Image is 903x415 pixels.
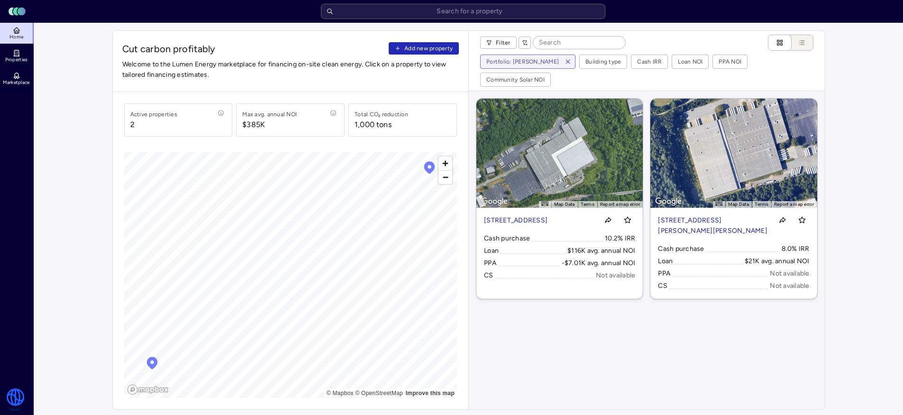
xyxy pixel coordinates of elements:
div: Map marker [145,356,159,373]
a: Map[STREET_ADDRESS][PERSON_NAME][PERSON_NAME]Toggle favoriteCash purchase8.0% IRRLoan$21K avg. an... [650,99,817,299]
div: Not available [596,270,635,281]
input: Search [533,37,625,49]
span: Marketplace [3,80,29,85]
button: Toggle favorite [794,212,810,228]
button: Community Solar NOI [481,73,550,86]
div: Cash IRR [637,57,662,66]
div: 8.0% IRR [782,244,810,254]
a: OpenStreetMap [355,390,403,397]
span: Welcome to the Lumen Energy marketplace for financing on-site clean energy. Click on a property t... [122,59,459,80]
img: Watershed [6,388,25,411]
span: Properties [5,57,28,63]
button: Cards view [768,35,792,51]
div: Loan [484,246,499,256]
span: Cut carbon profitably [122,42,385,55]
span: Zoom out [438,171,452,184]
div: Not available [770,281,809,291]
span: Add new property [404,44,453,53]
div: CS [658,281,667,291]
button: Toggle favorite [620,212,635,228]
button: Building type [580,55,627,68]
button: Cash IRR [631,55,667,68]
input: Search for a property [321,4,605,19]
div: Loan NOI [678,57,702,66]
button: Zoom in [438,157,452,170]
p: [STREET_ADDRESS] [484,215,547,226]
div: PPA [658,268,670,279]
div: 10.2% IRR [605,233,635,244]
div: Building type [585,57,621,66]
div: Portfolio: [PERSON_NAME] [486,57,559,66]
div: -$7.01K avg. annual NOI [562,258,636,268]
div: Community Solar NOI [486,75,545,84]
div: Not available [770,268,809,279]
div: CS [484,270,493,281]
button: Loan NOI [672,55,708,68]
span: $385K [242,119,297,130]
div: Max avg. annual NOI [242,110,297,119]
div: $116K avg. annual NOI [567,246,635,256]
button: List view [782,35,813,51]
a: Mapbox logo [127,384,169,395]
a: Mapbox [327,390,354,397]
button: Add new property [389,42,459,55]
button: Portfolio: [PERSON_NAME] [481,55,561,68]
div: PPA NOI [719,57,741,66]
button: Zoom out [438,170,452,184]
canvas: Map [124,152,457,398]
div: Cash purchase [658,244,704,254]
button: Filter [480,37,517,49]
span: Filter [496,38,511,47]
span: Home [9,34,23,40]
span: 2 [130,119,177,130]
a: Map[STREET_ADDRESS]Toggle favoriteCash purchase10.2% IRRLoan$116K avg. annual NOIPPA-$7.01K avg. ... [476,99,643,299]
p: [STREET_ADDRESS][PERSON_NAME][PERSON_NAME] [658,215,768,236]
a: Map feedback [406,390,455,397]
div: Cash purchase [484,233,530,244]
div: PPA [484,258,496,268]
button: PPA NOI [713,55,747,68]
div: $21K avg. annual NOI [745,256,810,267]
div: 1,000 tons [355,119,392,130]
div: Loan [658,256,673,267]
div: Map marker [422,160,437,177]
div: Active properties [130,110,177,119]
div: Total CO₂ reduction [355,110,408,119]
